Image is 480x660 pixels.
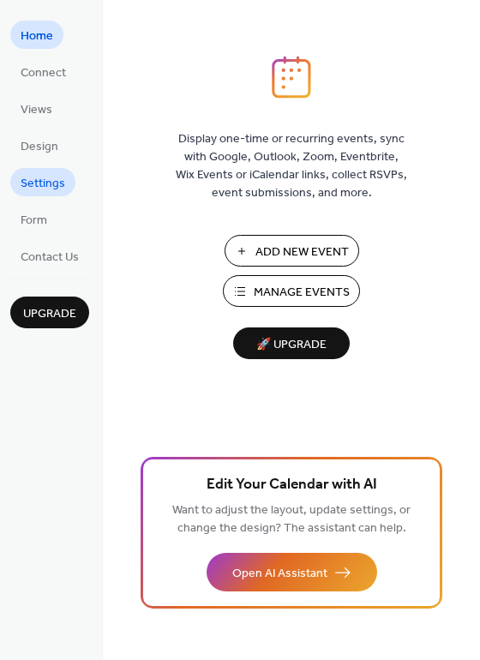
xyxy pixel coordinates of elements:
a: Home [10,21,63,49]
span: Edit Your Calendar with AI [207,473,377,497]
span: Manage Events [254,284,350,302]
a: Contact Us [10,242,89,270]
a: Settings [10,168,75,196]
a: Design [10,131,69,159]
button: Manage Events [223,275,360,307]
span: Settings [21,175,65,193]
span: Want to adjust the layout, update settings, or change the design? The assistant can help. [172,499,411,540]
img: logo_icon.svg [272,56,311,99]
a: Views [10,94,63,123]
span: Views [21,101,52,119]
span: Connect [21,64,66,82]
a: Connect [10,57,76,86]
span: Open AI Assistant [232,565,327,583]
span: Form [21,212,47,230]
span: Design [21,138,58,156]
button: Add New Event [225,235,359,267]
span: Home [21,27,53,45]
span: Contact Us [21,249,79,267]
span: 🚀 Upgrade [243,333,339,357]
button: Open AI Assistant [207,553,377,591]
span: Display one-time or recurring events, sync with Google, Outlook, Zoom, Eventbrite, Wix Events or ... [176,130,407,202]
button: 🚀 Upgrade [233,327,350,359]
button: Upgrade [10,297,89,328]
a: Form [10,205,57,233]
span: Upgrade [23,305,76,323]
span: Add New Event [255,243,349,261]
